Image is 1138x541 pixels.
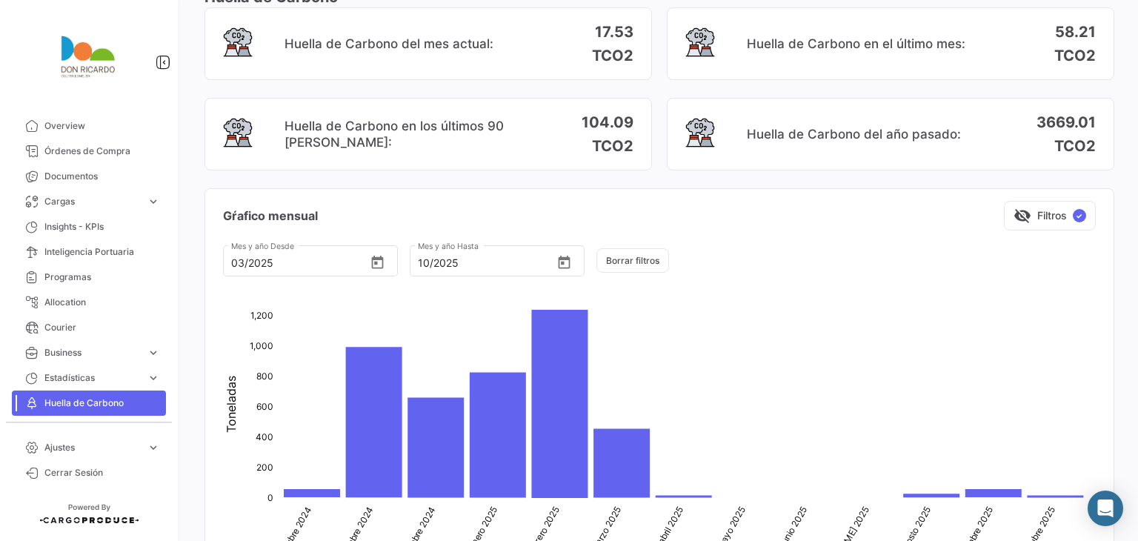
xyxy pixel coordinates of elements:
[147,195,160,208] span: expand_more
[12,164,166,189] a: Documentos
[44,296,160,309] span: Allocation
[12,113,166,139] a: Overview
[747,36,1000,52] h2: Huella de Carbono en el último mes:
[407,398,464,498] path: diciembre 2024 661,67
[44,321,160,334] span: Courier
[531,310,588,498] path: febrero 2025 1240,92
[12,290,166,315] a: Allocation
[223,27,253,57] img: carbon-dioxide.png
[256,371,273,382] text: 800
[44,441,141,454] span: Ajustes
[44,170,160,183] span: Documentos
[903,494,959,497] path: agosto 2025 28,35
[1014,207,1031,225] span: visibility_off
[44,270,160,284] span: Programas
[147,441,160,454] span: expand_more
[44,119,160,133] span: Overview
[44,245,160,259] span: Inteligencia Portuaria
[250,310,273,321] text: 1,200
[44,371,141,385] span: Estadísticas
[250,340,273,351] text: 1,000
[44,195,141,208] span: Cargas
[224,376,239,433] text: Toneladas
[44,145,160,158] span: Órdenes de Compra
[223,207,834,225] h5: Gŕafico mensual
[256,431,273,442] text: 400
[656,496,712,498] path: abril 2025 16,86
[256,401,273,412] text: 600
[284,489,340,497] path: octubre 2024 58,55
[549,110,633,158] h1: 104.09 TCO2
[685,27,715,57] img: carbon-dioxide.png
[685,118,715,147] img: carbon-dioxide.png
[284,36,538,52] h2: Huella de Carbono del mes actual:
[12,239,166,265] a: Inteligencia Portuaria
[365,249,390,275] button: Open calendar
[223,118,253,147] img: carbon-dioxide.png
[1027,495,1083,497] path: octubre 2025 17,53
[44,220,160,233] span: Insights - KPIs
[1088,491,1123,526] div: Abrir Intercom Messenger
[346,347,402,497] path: noviembre 2024 995,46
[1073,209,1086,222] span: ✓
[1011,20,1096,67] h1: 58.21 TCO2
[12,391,166,416] a: Huella de Carbono
[267,492,273,503] text: 0
[256,462,273,473] text: 200
[284,118,538,150] h2: Huella de Carbono en los últimos 90 [PERSON_NAME]:
[965,489,1022,497] path: septiembre 2025 58,21
[44,396,160,410] span: Huella de Carbono
[12,265,166,290] a: Programas
[593,429,650,498] path: marzo 2025 456,58
[551,249,577,275] button: Open calendar
[470,373,526,498] path: enero 2025 827,65
[52,18,126,92] img: agricola.png
[596,248,669,273] button: Borrar filtros
[44,346,141,359] span: Business
[44,466,160,479] span: Cerrar Sesión
[549,20,633,67] h1: 17.53 TCO2
[1004,201,1096,230] button: visibility_offFiltros✓
[747,126,1000,142] h2: Huella de Carbono del año pasado:
[12,315,166,340] a: Courier
[12,139,166,164] a: Órdenes de Compra
[147,371,160,385] span: expand_more
[12,214,166,239] a: Insights - KPIs
[1011,110,1096,158] h1: 3669.01 TCO2
[147,346,160,359] span: expand_more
